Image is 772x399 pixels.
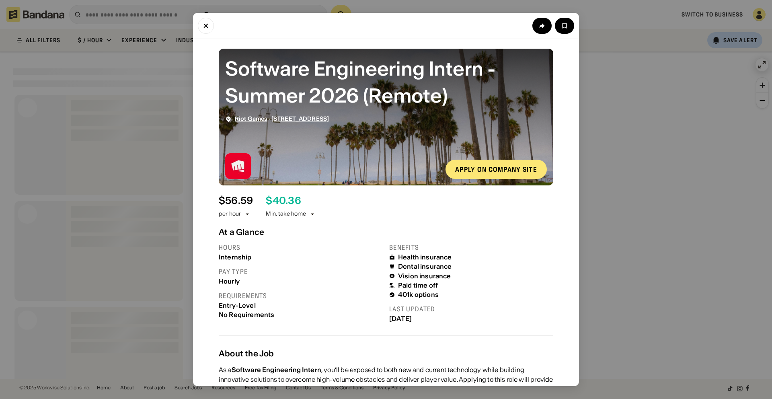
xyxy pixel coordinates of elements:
[389,305,553,313] div: Last updated
[219,311,383,319] div: No Requirements
[389,315,553,323] div: [DATE]
[219,302,383,309] div: Entry-Level
[219,253,383,261] div: Internship
[271,115,329,122] a: [STREET_ADDRESS]
[219,278,383,285] div: Hourly
[235,115,329,122] div: ·
[225,55,547,109] div: Software Engineering Intern - Summer 2026 (Remote)
[198,18,214,34] button: Close
[398,263,452,270] div: Dental insurance
[219,195,253,207] div: $ 56.59
[266,195,301,207] div: $ 40.36
[219,349,553,358] div: About the Job
[455,166,537,173] div: Apply on company site
[219,292,383,300] div: Requirements
[219,227,553,237] div: At a Glance
[446,160,547,179] a: Apply on company site
[398,253,452,261] div: Health insurance
[225,153,251,179] img: Riot Games logo
[232,366,321,374] div: Software Engineering Intern
[219,210,241,218] div: per hour
[219,267,383,276] div: Pay type
[235,115,267,122] a: Riot Games
[398,291,439,298] div: 401k options
[398,272,451,280] div: Vision insurance
[219,243,383,252] div: Hours
[389,243,553,252] div: Benefits
[398,282,438,289] div: Paid time off
[266,210,316,218] div: Min. take home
